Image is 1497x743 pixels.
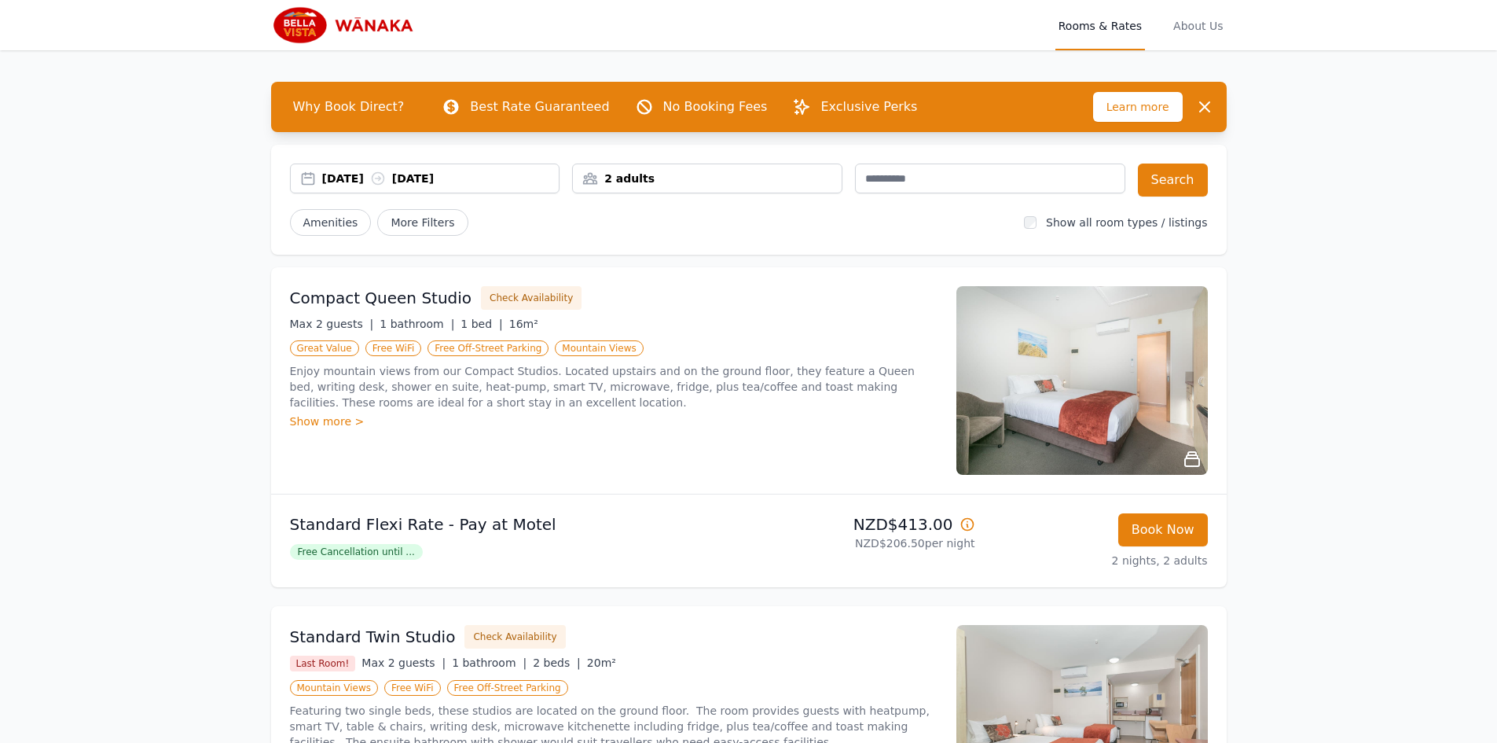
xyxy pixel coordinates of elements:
[380,318,454,330] span: 1 bathroom |
[290,626,456,648] h3: Standard Twin Studio
[290,513,743,535] p: Standard Flexi Rate - Pay at Motel
[573,171,842,186] div: 2 adults
[820,97,917,116] p: Exclusive Perks
[377,209,468,236] span: More Filters
[470,97,609,116] p: Best Rate Guaranteed
[290,287,472,309] h3: Compact Queen Studio
[281,91,417,123] span: Why Book Direct?
[290,340,359,356] span: Great Value
[271,6,422,44] img: Bella Vista Wanaka
[460,318,502,330] span: 1 bed |
[427,340,549,356] span: Free Off-Street Parking
[290,363,937,410] p: Enjoy mountain views from our Compact Studios. Located upstairs and on the ground floor, they fea...
[290,544,423,560] span: Free Cancellation until ...
[464,625,565,649] button: Check Availability
[755,513,975,535] p: NZD$413.00
[555,340,643,356] span: Mountain Views
[533,657,581,669] span: 2 beds |
[290,414,937,429] div: Show more >
[481,286,582,310] button: Check Availability
[290,680,378,696] span: Mountain Views
[663,97,768,116] p: No Booking Fees
[509,318,538,330] span: 16m²
[755,535,975,551] p: NZD$206.50 per night
[1118,513,1208,546] button: Book Now
[384,680,441,696] span: Free WiFi
[290,209,372,236] button: Amenities
[447,680,568,696] span: Free Off-Street Parking
[365,340,422,356] span: Free WiFi
[361,657,446,669] span: Max 2 guests |
[452,657,527,669] span: 1 bathroom |
[1046,216,1207,229] label: Show all room types / listings
[290,318,374,330] span: Max 2 guests |
[1138,164,1208,197] button: Search
[587,657,616,669] span: 20m²
[988,553,1208,568] p: 2 nights, 2 adults
[290,656,356,671] span: Last Room!
[1093,92,1183,122] span: Learn more
[322,171,560,186] div: [DATE] [DATE]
